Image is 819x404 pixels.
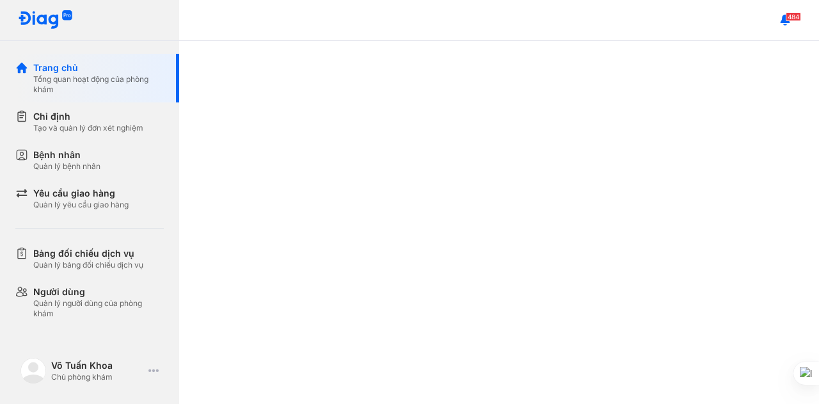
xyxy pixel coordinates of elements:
[33,260,143,270] div: Quản lý bảng đối chiếu dịch vụ
[18,10,73,30] img: logo
[33,161,100,172] div: Quản lý bệnh nhân
[33,286,164,298] div: Người dùng
[33,61,164,74] div: Trang chủ
[33,298,164,319] div: Quản lý người dùng của phòng khám
[33,110,143,123] div: Chỉ định
[33,149,100,161] div: Bệnh nhân
[33,123,143,133] div: Tạo và quản lý đơn xét nghiệm
[33,200,129,210] div: Quản lý yêu cầu giao hàng
[51,359,143,372] div: Võ Tuấn Khoa
[786,12,801,21] span: 484
[33,74,164,95] div: Tổng quan hoạt động của phòng khám
[20,358,46,384] img: logo
[33,247,143,260] div: Bảng đối chiếu dịch vụ
[33,187,129,200] div: Yêu cầu giao hàng
[51,372,143,382] div: Chủ phòng khám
